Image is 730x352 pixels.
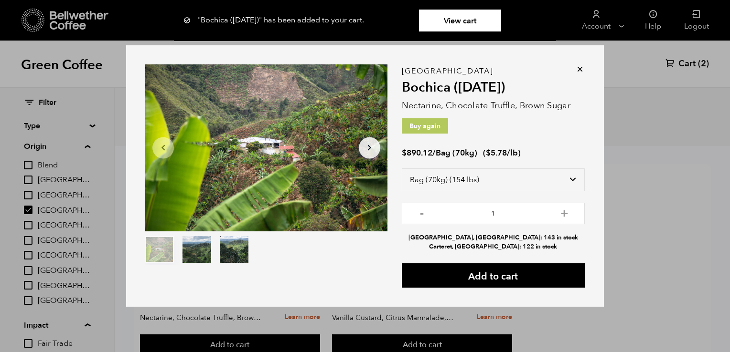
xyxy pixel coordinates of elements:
[402,147,407,158] span: $
[507,147,518,158] span: /lb
[402,99,585,112] p: Nectarine, Chocolate Truffle, Brown Sugar
[402,242,585,251] li: Carteret, [GEOGRAPHIC_DATA]: 122 in stock
[486,147,491,158] span: $
[416,207,428,217] button: -
[486,147,507,158] bdi: 5.78
[402,118,448,134] p: Buy again
[402,147,432,158] bdi: 890.12
[432,147,436,158] span: /
[402,233,585,242] li: [GEOGRAPHIC_DATA], [GEOGRAPHIC_DATA]: 143 in stock
[402,80,585,96] h2: Bochica ([DATE])
[558,207,570,217] button: +
[483,147,521,158] span: ( )
[436,147,477,158] span: Bag (70kg)
[402,263,585,288] button: Add to cart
